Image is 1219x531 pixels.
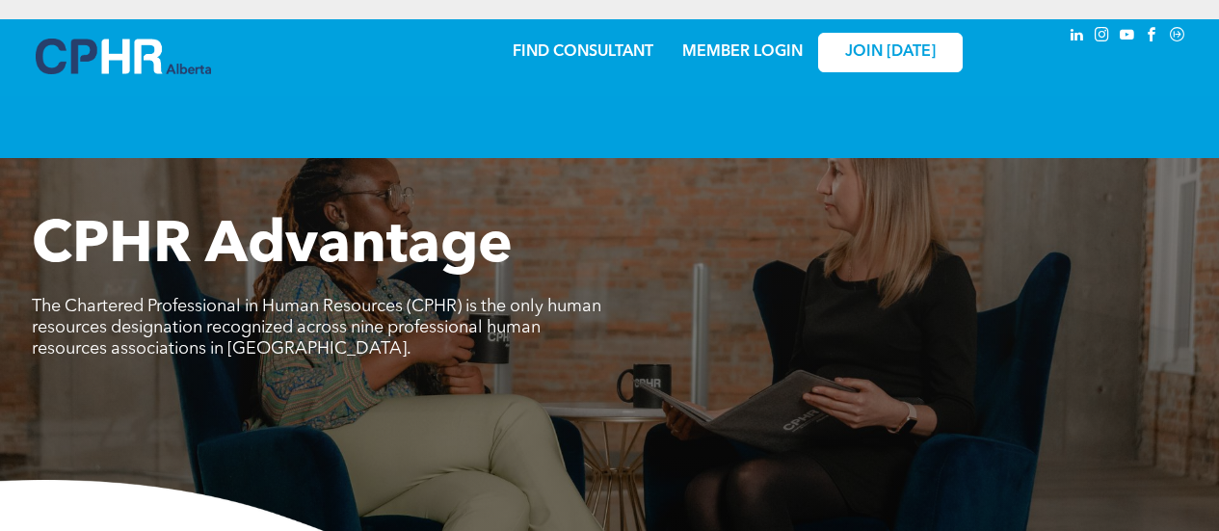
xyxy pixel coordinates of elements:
[1167,24,1188,50] a: Social network
[513,44,653,60] a: FIND CONSULTANT
[818,33,963,72] a: JOIN [DATE]
[32,298,601,358] span: The Chartered Professional in Human Resources (CPHR) is the only human resources designation reco...
[1117,24,1138,50] a: youtube
[1067,24,1088,50] a: linkedin
[36,39,211,74] img: A blue and white logo for cp alberta
[845,43,936,62] span: JOIN [DATE]
[1142,24,1163,50] a: facebook
[32,218,513,276] span: CPHR Advantage
[1092,24,1113,50] a: instagram
[682,44,803,60] a: MEMBER LOGIN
